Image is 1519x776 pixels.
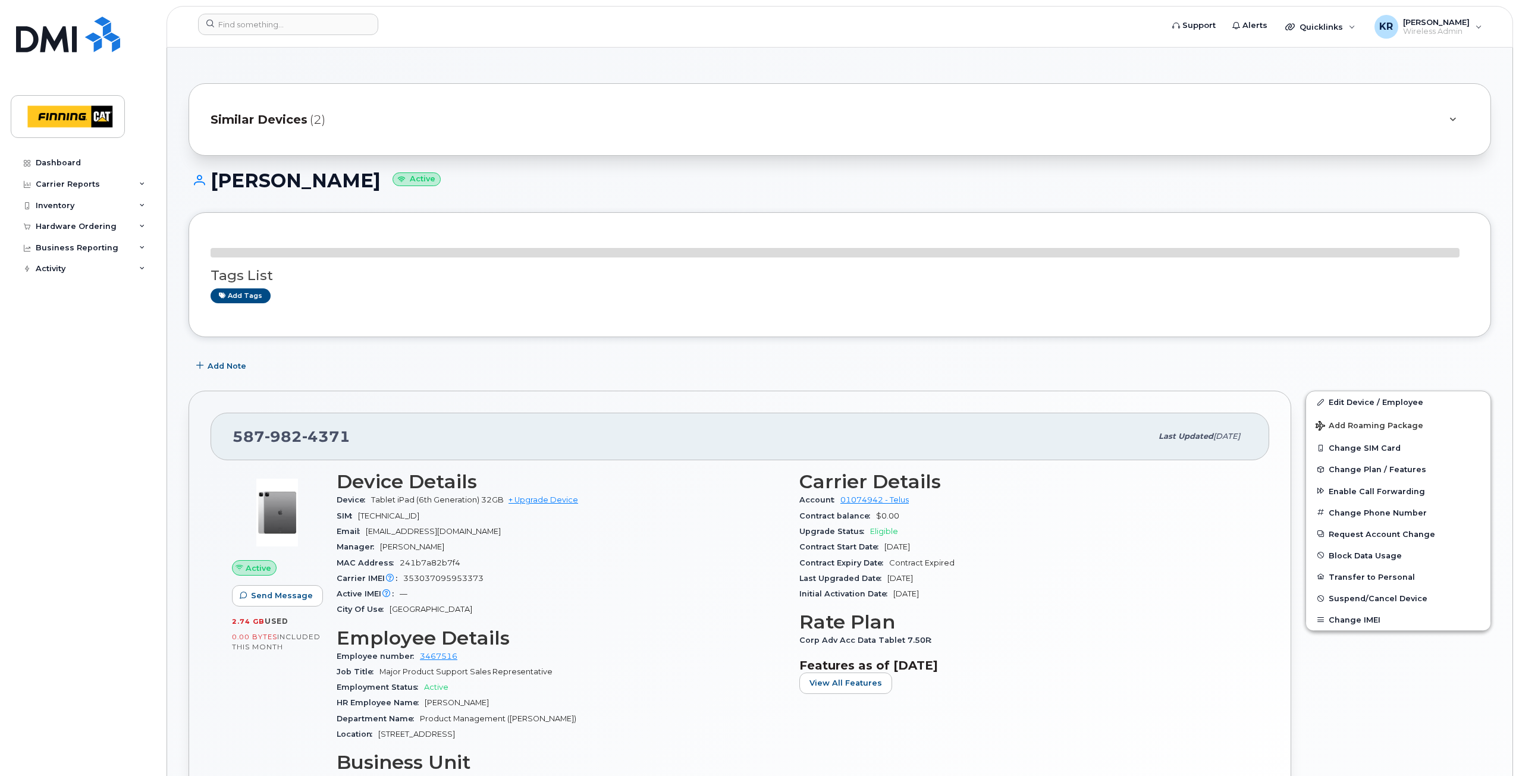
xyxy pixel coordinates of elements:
[371,495,504,504] span: Tablet iPad (6th Generation) 32GB
[232,585,323,607] button: Send Message
[1306,566,1490,588] button: Transfer to Personal
[189,355,256,376] button: Add Note
[310,111,325,128] span: (2)
[1306,502,1490,523] button: Change Phone Number
[799,495,840,504] span: Account
[233,428,350,445] span: 587
[337,652,420,661] span: Employee number
[337,471,785,492] h3: Device Details
[241,477,313,548] img: image20231002-4137094-12qiux7.jpeg
[337,752,785,773] h3: Business Unit
[337,714,420,723] span: Department Name
[232,633,277,641] span: 0.00 Bytes
[799,589,893,598] span: Initial Activation Date
[1306,391,1490,413] a: Edit Device / Employee
[876,511,899,520] span: $0.00
[246,563,271,574] span: Active
[893,589,919,598] span: [DATE]
[211,288,271,303] a: Add tags
[337,589,400,598] span: Active IMEI
[337,730,378,739] span: Location
[337,495,371,504] span: Device
[400,589,407,598] span: —
[889,558,955,567] span: Contract Expired
[232,617,265,626] span: 2.74 GB
[337,683,424,692] span: Employment Status
[1329,594,1427,603] span: Suspend/Cancel Device
[403,574,484,583] span: 353037095953373
[799,511,876,520] span: Contract balance
[799,673,892,694] button: View All Features
[337,542,380,551] span: Manager
[211,268,1469,283] h3: Tags List
[390,605,472,614] span: [GEOGRAPHIC_DATA]
[420,652,457,661] a: 3467516
[887,574,913,583] span: [DATE]
[393,172,441,186] small: Active
[1316,421,1423,432] span: Add Roaming Package
[1213,432,1240,441] span: [DATE]
[366,527,501,536] span: [EMAIL_ADDRESS][DOMAIN_NAME]
[1306,545,1490,566] button: Block Data Usage
[799,471,1248,492] h3: Carrier Details
[1306,458,1490,480] button: Change Plan / Features
[211,111,307,128] span: Similar Devices
[424,683,448,692] span: Active
[380,542,444,551] span: [PERSON_NAME]
[337,698,425,707] span: HR Employee Name
[232,632,321,652] span: included this month
[799,611,1248,633] h3: Rate Plan
[208,360,246,372] span: Add Note
[337,667,379,676] span: Job Title
[420,714,576,723] span: Product Management ([PERSON_NAME])
[337,511,358,520] span: SIM
[509,495,578,504] a: + Upgrade Device
[840,495,909,504] a: 01074942 - Telus
[265,428,302,445] span: 982
[799,574,887,583] span: Last Upgraded Date
[870,527,898,536] span: Eligible
[358,511,419,520] span: [TECHNICAL_ID]
[1306,437,1490,458] button: Change SIM Card
[302,428,350,445] span: 4371
[799,558,889,567] span: Contract Expiry Date
[1306,523,1490,545] button: Request Account Change
[884,542,910,551] span: [DATE]
[425,698,489,707] span: [PERSON_NAME]
[799,527,870,536] span: Upgrade Status
[251,590,313,601] span: Send Message
[799,658,1248,673] h3: Features as of [DATE]
[337,574,403,583] span: Carrier IMEI
[379,667,553,676] span: Major Product Support Sales Representative
[1306,609,1490,630] button: Change IMEI
[1159,432,1213,441] span: Last updated
[799,636,937,645] span: Corp Adv Acc Data Tablet 7.50R
[809,677,882,689] span: View All Features
[378,730,455,739] span: [STREET_ADDRESS]
[1329,486,1425,495] span: Enable Call Forwarding
[400,558,460,567] span: 241b7a82b7f4
[337,527,366,536] span: Email
[189,170,1491,191] h1: [PERSON_NAME]
[799,542,884,551] span: Contract Start Date
[1306,588,1490,609] button: Suspend/Cancel Device
[337,558,400,567] span: MAC Address
[265,617,288,626] span: used
[337,627,785,649] h3: Employee Details
[1329,465,1426,474] span: Change Plan / Features
[337,605,390,614] span: City Of Use
[1306,480,1490,502] button: Enable Call Forwarding
[1306,413,1490,437] button: Add Roaming Package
